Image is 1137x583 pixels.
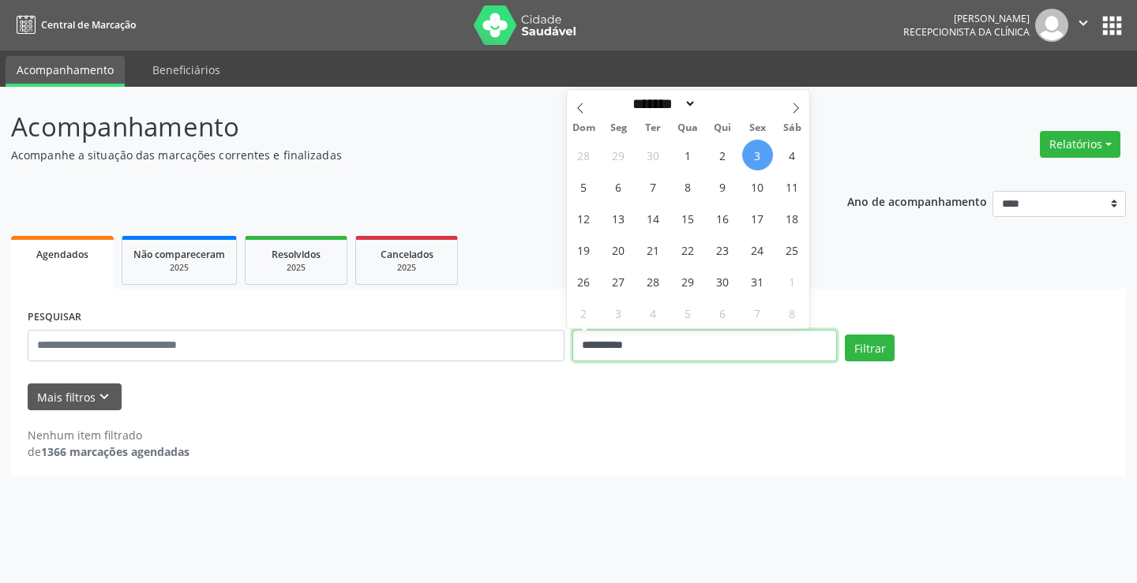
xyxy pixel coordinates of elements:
[777,297,808,328] span: Novembro 8, 2025
[777,171,808,202] span: Outubro 11, 2025
[28,443,189,460] div: de
[707,266,738,297] span: Outubro 30, 2025
[673,171,704,202] span: Outubro 8, 2025
[777,266,808,297] span: Novembro 1, 2025
[673,266,704,297] span: Outubro 29, 2025
[141,56,231,84] a: Beneficiários
[381,248,433,261] span: Cancelados
[742,297,773,328] span: Novembro 7, 2025
[1035,9,1068,42] img: img
[628,95,697,112] select: Month
[1075,14,1092,32] i: 
[133,262,225,274] div: 2025
[638,234,669,265] span: Outubro 21, 2025
[28,305,81,330] label: PESQUISAR
[96,388,113,405] i: keyboard_arrow_down
[603,266,634,297] span: Outubro 27, 2025
[777,234,808,265] span: Outubro 25, 2025
[638,266,669,297] span: Outubro 28, 2025
[568,203,599,234] span: Outubro 12, 2025
[707,234,738,265] span: Outubro 23, 2025
[742,234,773,265] span: Outubro 24, 2025
[638,203,669,234] span: Outubro 14, 2025
[670,123,705,133] span: Qua
[707,140,738,170] span: Outubro 2, 2025
[1098,12,1126,39] button: apps
[742,203,773,234] span: Outubro 17, 2025
[707,171,738,202] span: Outubro 9, 2025
[673,140,704,170] span: Outubro 1, 2025
[568,297,599,328] span: Novembro 2, 2025
[903,25,1030,39] span: Recepcionista da clínica
[603,203,634,234] span: Outubro 13, 2025
[6,56,125,87] a: Acompanhamento
[1068,9,1098,42] button: 
[133,248,225,261] span: Não compareceram
[568,171,599,202] span: Outubro 5, 2025
[638,171,669,202] span: Outubro 7, 2025
[742,171,773,202] span: Outubro 10, 2025
[775,123,809,133] span: Sáb
[636,123,670,133] span: Ter
[742,266,773,297] span: Outubro 31, 2025
[845,334,895,361] button: Filtrar
[11,147,791,163] p: Acompanhe a situação das marcações correntes e finalizadas
[601,123,636,133] span: Seg
[41,444,189,459] strong: 1366 marcações agendadas
[567,123,602,133] span: Dom
[673,234,704,265] span: Outubro 22, 2025
[568,140,599,170] span: Setembro 28, 2025
[41,18,136,32] span: Central de Marcação
[11,12,136,38] a: Central de Marcação
[603,297,634,328] span: Novembro 3, 2025
[673,297,704,328] span: Novembro 5, 2025
[367,262,446,274] div: 2025
[777,140,808,170] span: Outubro 4, 2025
[847,191,987,211] p: Ano de acompanhamento
[272,248,321,261] span: Resolvidos
[11,107,791,147] p: Acompanhamento
[740,123,775,133] span: Sex
[36,248,88,261] span: Agendados
[257,262,336,274] div: 2025
[568,234,599,265] span: Outubro 19, 2025
[777,203,808,234] span: Outubro 18, 2025
[903,12,1030,25] div: [PERSON_NAME]
[638,297,669,328] span: Novembro 4, 2025
[696,95,749,112] input: Year
[707,203,738,234] span: Outubro 16, 2025
[638,140,669,170] span: Setembro 30, 2025
[603,171,634,202] span: Outubro 6, 2025
[705,123,740,133] span: Qui
[28,383,122,411] button: Mais filtroskeyboard_arrow_down
[28,427,189,443] div: Nenhum item filtrado
[742,140,773,170] span: Outubro 3, 2025
[568,266,599,297] span: Outubro 26, 2025
[707,297,738,328] span: Novembro 6, 2025
[603,140,634,170] span: Setembro 29, 2025
[1040,131,1120,158] button: Relatórios
[673,203,704,234] span: Outubro 15, 2025
[603,234,634,265] span: Outubro 20, 2025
